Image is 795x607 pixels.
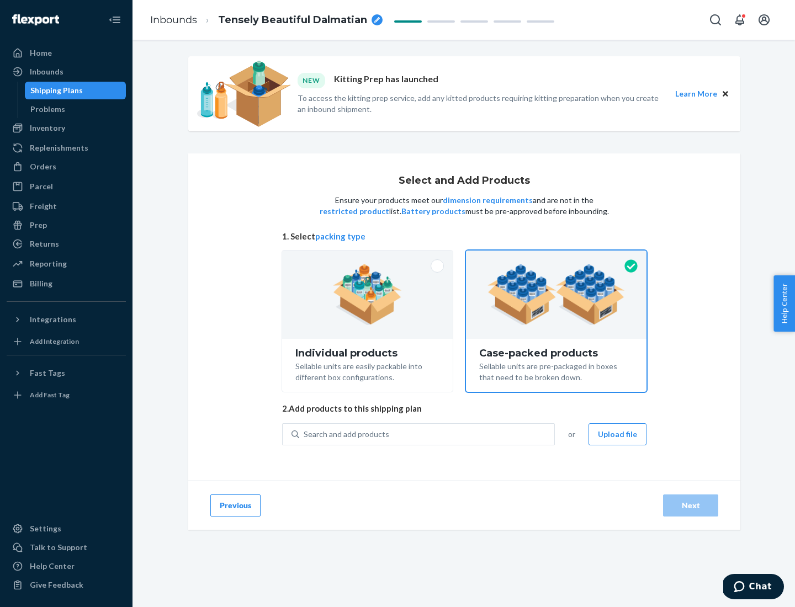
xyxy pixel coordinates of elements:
iframe: Opens a widget where you can chat to one of our agents [723,574,784,601]
div: Search and add products [304,429,389,440]
a: Replenishments [7,139,126,157]
button: Talk to Support [7,539,126,556]
div: Parcel [30,181,53,192]
div: NEW [298,73,325,88]
div: Prep [30,220,47,231]
a: Help Center [7,557,126,575]
a: Returns [7,235,126,253]
a: Inbounds [150,14,197,26]
div: Settings [30,523,61,534]
a: Shipping Plans [25,82,126,99]
img: Flexport logo [12,14,59,25]
div: Sellable units are easily packable into different box configurations. [295,359,439,383]
div: Inbounds [30,66,63,77]
div: Help Center [30,561,75,572]
a: Inbounds [7,63,126,81]
div: Shipping Plans [30,85,83,96]
span: Tensely Beautiful Dalmatian [218,13,367,28]
a: Prep [7,216,126,234]
div: Give Feedback [30,579,83,590]
a: Billing [7,275,126,292]
img: individual-pack.facf35554cb0f1810c75b2bd6df2d64e.png [333,264,402,325]
p: Kitting Prep has launched [334,73,438,88]
a: Orders [7,158,126,175]
ol: breadcrumbs [141,4,391,36]
div: Replenishments [30,142,88,153]
div: Individual products [295,348,439,359]
div: Home [30,47,52,58]
div: Fast Tags [30,368,65,379]
button: Battery products [401,206,465,217]
button: Upload file [589,423,646,445]
a: Add Fast Tag [7,386,126,404]
div: Orders [30,161,56,172]
button: Open Search Box [704,9,727,31]
span: 2. Add products to this shipping plan [282,403,646,414]
div: Inventory [30,123,65,134]
a: Inventory [7,119,126,137]
div: Add Integration [30,337,79,346]
a: Reporting [7,255,126,273]
div: Freight [30,201,57,212]
div: Reporting [30,258,67,269]
div: Billing [30,278,52,289]
a: Add Integration [7,333,126,350]
button: Previous [210,494,261,517]
a: Problems [25,100,126,118]
a: Settings [7,520,126,537]
div: Case-packed products [479,348,633,359]
button: Next [663,494,718,517]
p: Ensure your products meet our and are not in the list. must be pre-approved before inbounding. [319,195,610,217]
div: Add Fast Tag [30,390,70,400]
a: Home [7,44,126,62]
button: Give Feedback [7,576,126,594]
button: dimension requirements [443,195,533,206]
div: Integrations [30,314,76,325]
button: Open notifications [729,9,751,31]
a: Parcel [7,178,126,195]
button: restricted product [320,206,389,217]
button: packing type [315,231,365,242]
button: Fast Tags [7,364,126,382]
span: 1. Select [282,231,646,242]
div: Returns [30,238,59,249]
div: Problems [30,104,65,115]
button: Help Center [773,275,795,332]
div: Talk to Support [30,542,87,553]
img: case-pack.59cecea509d18c883b923b81aeac6d0b.png [487,264,625,325]
p: To access the kitting prep service, add any kitted products requiring kitting preparation when yo... [298,93,665,115]
div: Sellable units are pre-packaged in boxes that need to be broken down. [479,359,633,383]
button: Close Navigation [104,9,126,31]
button: Close [719,88,732,100]
div: Next [672,500,709,511]
h1: Select and Add Products [399,175,530,187]
a: Freight [7,198,126,215]
button: Integrations [7,311,126,328]
span: or [568,429,575,440]
button: Learn More [675,88,717,100]
button: Open account menu [753,9,775,31]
